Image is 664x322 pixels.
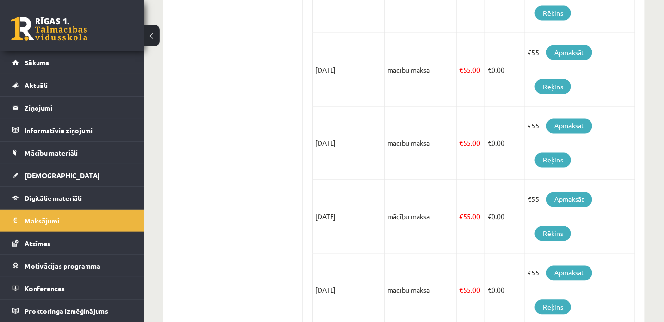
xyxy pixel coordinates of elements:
[25,58,49,67] span: Sākums
[25,210,132,232] legend: Maksājumi
[25,171,100,180] span: [DEMOGRAPHIC_DATA]
[12,142,132,164] a: Mācību materiāli
[25,261,100,270] span: Motivācijas programma
[525,33,635,107] td: €55
[12,97,132,119] a: Ziņojumi
[488,65,492,74] span: €
[546,192,592,207] a: Apmaksāt
[457,33,485,107] td: 55.00
[12,232,132,254] a: Atzīmes
[525,180,635,254] td: €55
[12,51,132,74] a: Sākums
[12,187,132,209] a: Digitālie materiāli
[313,107,385,180] td: [DATE]
[525,107,635,180] td: €55
[25,97,132,119] legend: Ziņojumi
[546,266,592,281] a: Apmaksāt
[488,212,492,221] span: €
[385,180,457,254] td: mācību maksa
[485,180,525,254] td: 0.00
[485,33,525,107] td: 0.00
[485,107,525,180] td: 0.00
[25,81,48,89] span: Aktuāli
[25,119,132,141] legend: Informatīvie ziņojumi
[459,286,463,295] span: €
[25,194,82,202] span: Digitālie materiāli
[25,284,65,293] span: Konferences
[313,180,385,254] td: [DATE]
[457,180,485,254] td: 55.00
[535,6,571,21] a: Rēķins
[535,153,571,168] a: Rēķins
[535,300,571,315] a: Rēķins
[546,119,592,134] a: Apmaksāt
[459,212,463,221] span: €
[488,286,492,295] span: €
[459,139,463,148] span: €
[546,45,592,60] a: Apmaksāt
[535,226,571,241] a: Rēķins
[12,277,132,299] a: Konferences
[313,33,385,107] td: [DATE]
[385,107,457,180] td: mācību maksa
[12,119,132,141] a: Informatīvie ziņojumi
[457,107,485,180] td: 55.00
[12,255,132,277] a: Motivācijas programma
[459,65,463,74] span: €
[25,307,108,315] span: Proktoringa izmēģinājums
[12,210,132,232] a: Maksājumi
[488,139,492,148] span: €
[385,33,457,107] td: mācību maksa
[11,17,87,41] a: Rīgas 1. Tālmācības vidusskola
[25,149,78,157] span: Mācību materiāli
[25,239,50,248] span: Atzīmes
[12,164,132,186] a: [DEMOGRAPHIC_DATA]
[12,74,132,96] a: Aktuāli
[535,79,571,94] a: Rēķins
[12,300,132,322] a: Proktoringa izmēģinājums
